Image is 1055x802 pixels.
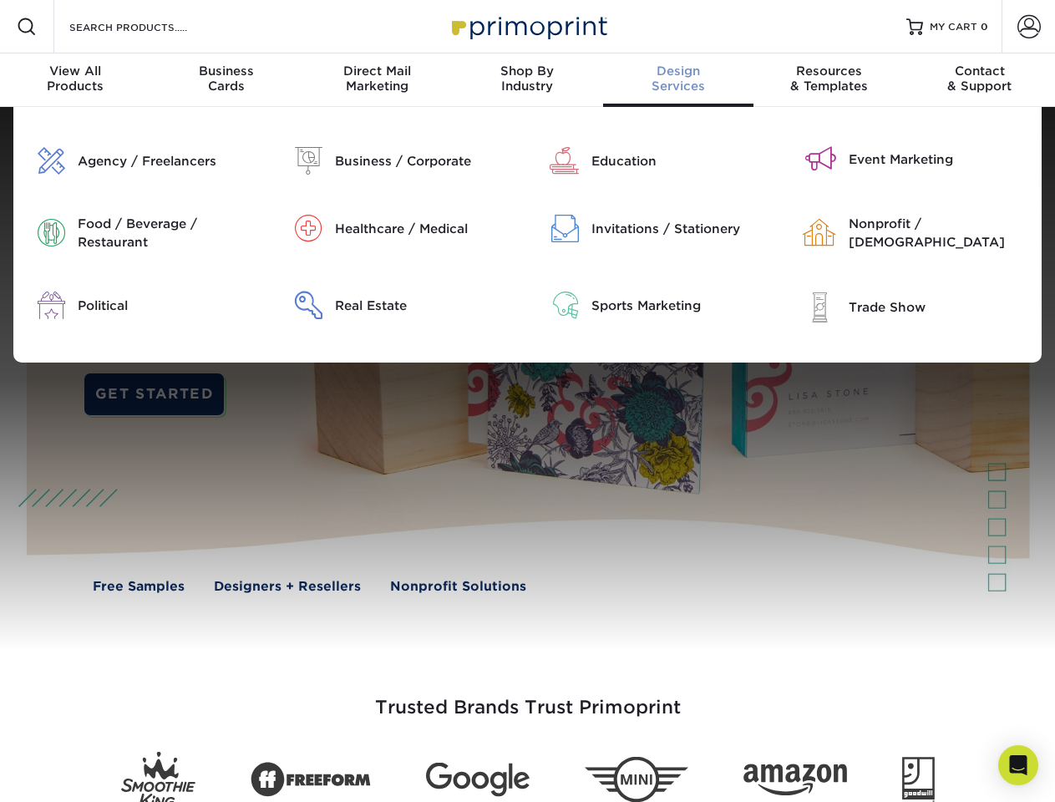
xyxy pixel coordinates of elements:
[283,147,515,175] a: Business / Corporate
[849,298,1029,317] div: Trade Show
[591,297,772,315] div: Sports Marketing
[981,21,988,33] span: 0
[335,152,515,170] div: Business / Corporate
[998,745,1038,785] div: Open Intercom Messenger
[444,8,611,44] img: Primoprint
[902,757,935,802] img: Goodwill
[335,220,515,238] div: Healthcare / Medical
[26,215,258,251] a: Food / Beverage / Restaurant
[78,297,258,315] div: Political
[78,152,258,170] div: Agency / Freelancers
[39,657,1017,739] h3: Trusted Brands Trust Primoprint
[302,63,452,94] div: Marketing
[905,63,1055,79] span: Contact
[603,53,753,107] a: DesignServices
[753,63,904,94] div: & Templates
[905,63,1055,94] div: & Support
[603,63,753,79] span: Design
[68,17,231,37] input: SEARCH PRODUCTS.....
[540,215,773,242] a: Invitations / Stationery
[753,53,904,107] a: Resources& Templates
[797,215,1029,251] a: Nonprofit / [DEMOGRAPHIC_DATA]
[150,63,301,94] div: Cards
[753,63,904,79] span: Resources
[4,751,142,796] iframe: Google Customer Reviews
[591,152,772,170] div: Education
[540,147,773,175] a: Education
[603,63,753,94] div: Services
[150,53,301,107] a: BusinessCards
[283,292,515,319] a: Real Estate
[849,150,1029,169] div: Event Marketing
[849,215,1029,251] div: Nonprofit / [DEMOGRAPHIC_DATA]
[452,53,602,107] a: Shop ByIndustry
[797,147,1029,171] a: Event Marketing
[591,220,772,238] div: Invitations / Stationery
[335,297,515,315] div: Real Estate
[283,215,515,242] a: Healthcare / Medical
[797,292,1029,322] a: Trade Show
[26,147,258,175] a: Agency / Freelancers
[150,63,301,79] span: Business
[302,63,452,79] span: Direct Mail
[452,63,602,94] div: Industry
[426,763,530,797] img: Google
[26,292,258,319] a: Political
[930,20,977,34] span: MY CART
[452,63,602,79] span: Shop By
[78,215,258,251] div: Food / Beverage / Restaurant
[905,53,1055,107] a: Contact& Support
[743,764,847,796] img: Amazon
[540,292,773,319] a: Sports Marketing
[302,53,452,107] a: Direct MailMarketing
